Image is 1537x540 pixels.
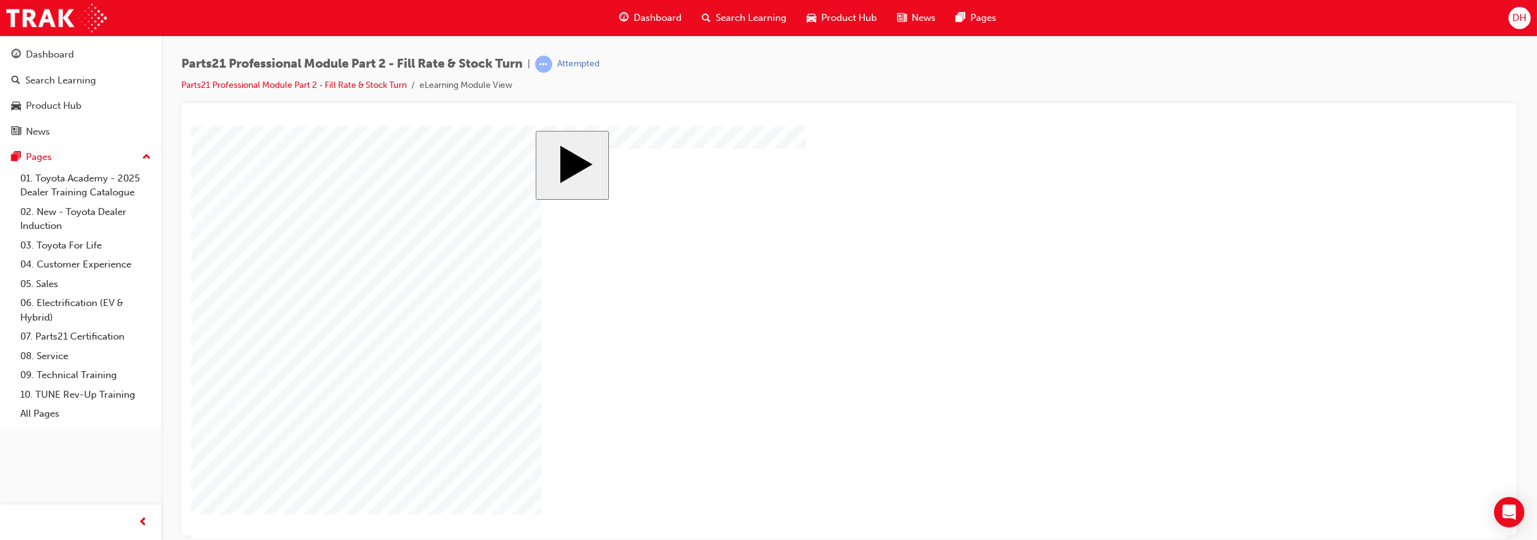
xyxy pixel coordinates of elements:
a: pages-iconPages [946,5,1006,31]
span: up-icon [142,149,151,166]
a: 06. Electrification (EV & Hybrid) [15,293,156,327]
div: Product Hub [26,99,81,113]
span: Product Hub [821,11,877,25]
span: car-icon [11,101,21,112]
li: eLearning Module View [419,78,512,93]
span: news-icon [897,10,907,26]
a: 04. Customer Experience [15,255,156,274]
a: search-iconSearch Learning [692,5,797,31]
button: Start [344,5,418,74]
a: 09. Technical Training [15,365,156,385]
div: News [26,125,50,139]
a: Dashboard [5,43,156,66]
a: 02. New - Toyota Dealer Induction [15,202,156,236]
span: prev-icon [139,515,148,531]
div: Open Intercom Messenger [1494,497,1524,527]
span: news-icon [11,126,21,138]
a: Product Hub [5,94,156,118]
span: DH [1512,11,1526,25]
a: news-iconNews [887,5,946,31]
span: search-icon [702,10,711,26]
a: News [5,120,156,144]
div: Attempted [557,58,600,70]
span: Parts21 Professional Module Part 2 - Fill Rate & Stock Turn [181,57,522,71]
span: car-icon [807,10,816,26]
span: pages-icon [956,10,965,26]
a: All Pages [15,404,156,424]
a: guage-iconDashboard [609,5,692,31]
a: 07. Parts21 Certification [15,327,156,347]
a: car-iconProduct Hub [797,5,887,31]
a: 10. TUNE Rev-Up Training [15,385,156,405]
button: DH [1509,7,1531,29]
a: 03. Toyota For Life [15,236,156,255]
div: Dashboard [26,47,74,62]
a: Parts21 Professional Module Part 2 - Fill Rate & Stock Turn [181,80,407,90]
span: News [912,11,936,25]
button: Pages [5,145,156,169]
a: Search Learning [5,69,156,92]
img: Trak [6,4,107,32]
div: Search Learning [25,73,96,88]
a: 01. Toyota Academy - 2025 Dealer Training Catalogue [15,169,156,202]
span: | [527,57,530,71]
span: Search Learning [716,11,787,25]
a: 08. Service [15,347,156,366]
span: search-icon [11,75,20,87]
div: Pages [26,150,52,164]
span: Pages [970,11,996,25]
a: 05. Sales [15,274,156,294]
span: guage-icon [619,10,629,26]
span: learningRecordVerb_ATTEMPT-icon [535,56,552,73]
span: pages-icon [11,152,21,163]
div: Parts 21 Cluster 2 Start Course [344,5,972,407]
span: guage-icon [11,49,21,61]
button: DashboardSearch LearningProduct HubNews [5,40,156,145]
span: Dashboard [634,11,682,25]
